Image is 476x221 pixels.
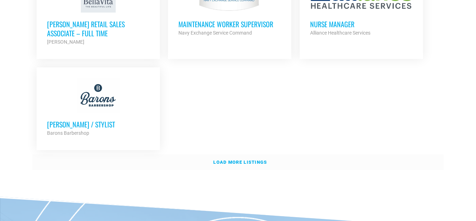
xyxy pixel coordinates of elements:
h3: MAINTENANCE WORKER SUPERVISOR [178,20,281,29]
a: Load more listings [32,154,444,170]
h3: [PERSON_NAME] / Stylist [47,120,149,129]
strong: Alliance Healthcare Services [310,30,370,36]
strong: Barons Barbershop [47,130,89,136]
h3: [PERSON_NAME] Retail Sales Associate – Full Time [47,20,149,38]
strong: [PERSON_NAME] [47,39,84,45]
strong: Navy Exchange Service Command [178,30,252,36]
h3: Nurse Manager [310,20,413,29]
a: [PERSON_NAME] / Stylist Barons Barbershop [37,67,160,148]
strong: Load more listings [213,160,267,165]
